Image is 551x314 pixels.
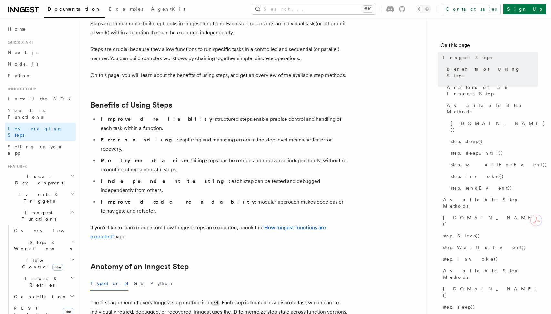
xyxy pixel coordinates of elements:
[448,147,538,159] a: step.sleepUntil()
[444,99,538,118] a: Available Step Methods
[444,63,538,81] a: Benefits of Using Steps
[448,182,538,194] a: step.sendEvent()
[451,150,503,156] span: step.sleepUntil()
[5,164,27,169] span: Features
[90,45,348,63] p: Steps are crucial because they allow functions to run specific tasks in a controlled and sequenti...
[5,70,76,81] a: Python
[447,102,538,115] span: Available Step Methods
[5,191,70,204] span: Events & Triggers
[448,171,538,182] a: step.invoke()
[447,66,538,79] span: Benefits of Using Steps
[101,116,212,122] strong: Improved reliability
[99,197,348,215] li: : modular approach makes code easier to navigate and refactor.
[212,300,219,306] code: id
[443,304,475,310] span: step.sleep()
[105,2,147,17] a: Examples
[5,207,76,225] button: Inngest Functions
[90,100,172,110] a: Benefits of Using Steps
[52,264,63,271] span: new
[5,58,76,70] a: Node.js
[8,144,63,156] span: Setting up your app
[90,71,348,80] p: On this page, you will learn about the benefits of using steps, and get an overview of the availa...
[451,185,512,191] span: step.sendEvent()
[448,118,538,136] a: [DOMAIN_NAME]()
[5,141,76,159] a: Setting up your app
[442,4,501,14] a: Contact sales
[11,225,76,236] a: Overview
[11,291,76,302] button: Cancellation
[503,4,546,14] a: Sign Up
[5,189,76,207] button: Events & Triggers
[451,173,504,180] span: step.invoke()
[99,177,348,195] li: : each step can be tested and debugged independently from others.
[5,209,70,222] span: Inngest Functions
[90,276,128,291] button: TypeScript
[8,126,62,138] span: Leveraging Steps
[448,159,538,171] a: step.waitForEvent()
[5,93,76,105] a: Install the SDK
[90,223,348,241] p: If you'd like to learn more about how Inngest steps are executed, check the page.
[440,52,538,63] a: Inngest Steps
[443,215,538,227] span: [DOMAIN_NAME]()
[451,162,547,168] span: step.waitForEvent()
[440,265,538,283] a: Available Step Methods
[440,41,538,52] h4: On this page
[14,228,80,233] span: Overview
[5,47,76,58] a: Next.js
[5,23,76,35] a: Home
[443,256,498,262] span: step.Invoke()
[440,283,538,301] a: [DOMAIN_NAME]()
[101,178,229,184] strong: Independent testing
[147,2,189,17] a: AgentKit
[252,4,376,14] button: Search...⌘K
[440,230,538,242] a: step.Sleep()
[5,171,76,189] button: Local Development
[150,276,174,291] button: Python
[99,135,348,153] li: : capturing and managing errors at the step level means better error recovery.
[11,257,71,270] span: Flow Control
[99,156,348,174] li: : failing steps can be retried and recovered independently, without re-executing other successful...
[440,301,538,313] a: step.sleep()
[443,233,480,239] span: step.Sleep()
[8,26,26,32] span: Home
[11,293,67,300] span: Cancellation
[8,73,31,78] span: Python
[440,194,538,212] a: Available Step Methods
[99,115,348,133] li: : structured steps enable precise control and handling of each task within a function.
[109,6,143,12] span: Examples
[8,108,46,120] span: Your first Functions
[451,120,545,133] span: [DOMAIN_NAME]()
[443,244,526,251] span: step.WaitForEvent()
[5,173,70,186] span: Local Development
[44,2,105,18] a: Documentation
[444,81,538,99] a: Anatomy of an Inngest Step
[443,54,492,61] span: Inngest Steps
[8,50,38,55] span: Next.js
[11,239,72,252] span: Steps & Workflows
[447,84,538,97] span: Anatomy of an Inngest Step
[48,6,101,12] span: Documentation
[5,87,36,92] span: Inngest tour
[101,199,255,205] strong: Improved code readability
[90,262,189,271] a: Anatomy of an Inngest Step
[11,275,70,288] span: Errors & Retries
[11,255,76,273] button: Flow Controlnew
[448,136,538,147] a: step.sleep()
[134,276,145,291] button: Go
[151,6,185,12] span: AgentKit
[11,236,76,255] button: Steps & Workflows
[5,40,33,45] span: Quick start
[416,5,431,13] button: Toggle dark mode
[90,19,348,37] p: Steps are fundamental building blocks in Inngest functions. Each step represents an individual ta...
[101,157,188,163] strong: Retry mechanism
[443,286,538,298] span: [DOMAIN_NAME]()
[5,123,76,141] a: Leveraging Steps
[11,273,76,291] button: Errors & Retries
[8,96,75,101] span: Install the SDK
[363,6,372,12] kbd: ⌘K
[443,196,538,209] span: Available Step Methods
[443,267,538,280] span: Available Step Methods
[440,242,538,253] a: step.WaitForEvent()
[451,138,483,145] span: step.sleep()
[5,105,76,123] a: Your first Functions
